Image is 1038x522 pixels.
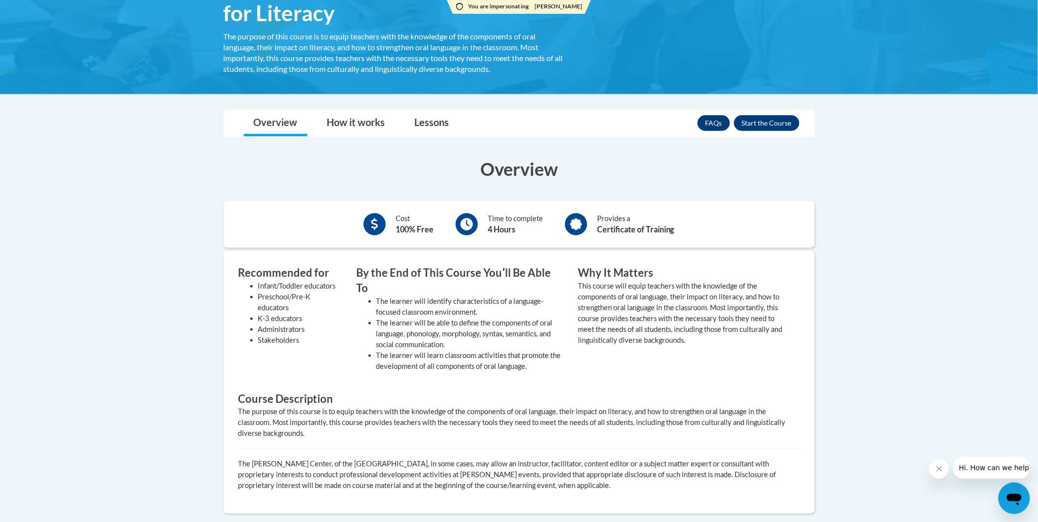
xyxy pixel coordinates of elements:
[244,110,307,136] a: Overview
[488,225,515,234] b: 4 Hours
[238,391,800,407] h3: Course Description
[488,213,543,235] div: Time to complete
[376,296,564,318] li: The learner will identify characteristics of a language-focused classroom environment.
[597,225,674,234] b: Certificate of Training
[224,31,564,74] div: The purpose of this course is to equip teachers with the knowledge of the components of oral lang...
[698,115,730,131] a: FAQs
[578,282,783,344] value: This course will equip teachers with the knowledge of the components of oral language, their impa...
[953,457,1030,479] iframe: Message from company
[6,7,80,15] span: Hi. How can we help?
[376,350,564,372] li: The learner will learn classroom activities that promote the development of all components of ora...
[578,265,785,281] h3: Why It Matters
[224,157,815,181] h3: Overview
[238,406,800,439] div: The purpose of this course is to equip teachers with the knowledge of the components of oral lang...
[258,281,342,292] li: Infant/Toddler educators
[258,292,342,313] li: Preschool/Pre-K educators
[597,213,674,235] div: Provides a
[258,335,342,346] li: Stakeholders
[396,225,434,234] b: 100% Free
[357,265,564,296] h3: By the End of This Course Youʹll Be Able To
[396,213,434,235] div: Cost
[258,313,342,324] li: K-3 educators
[734,115,800,131] button: Enroll
[376,318,564,350] li: The learner will be able to define the components of oral language, phonology, morphology, syntax...
[999,483,1030,514] iframe: Button to launch messaging window
[238,265,342,281] h3: Recommended for
[405,110,459,136] a: Lessons
[317,110,395,136] a: How it works
[930,459,949,479] iframe: Close message
[258,324,342,335] li: Administrators
[238,459,800,491] p: The [PERSON_NAME] Center, of the [GEOGRAPHIC_DATA], in some cases, may allow an instructor, facil...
